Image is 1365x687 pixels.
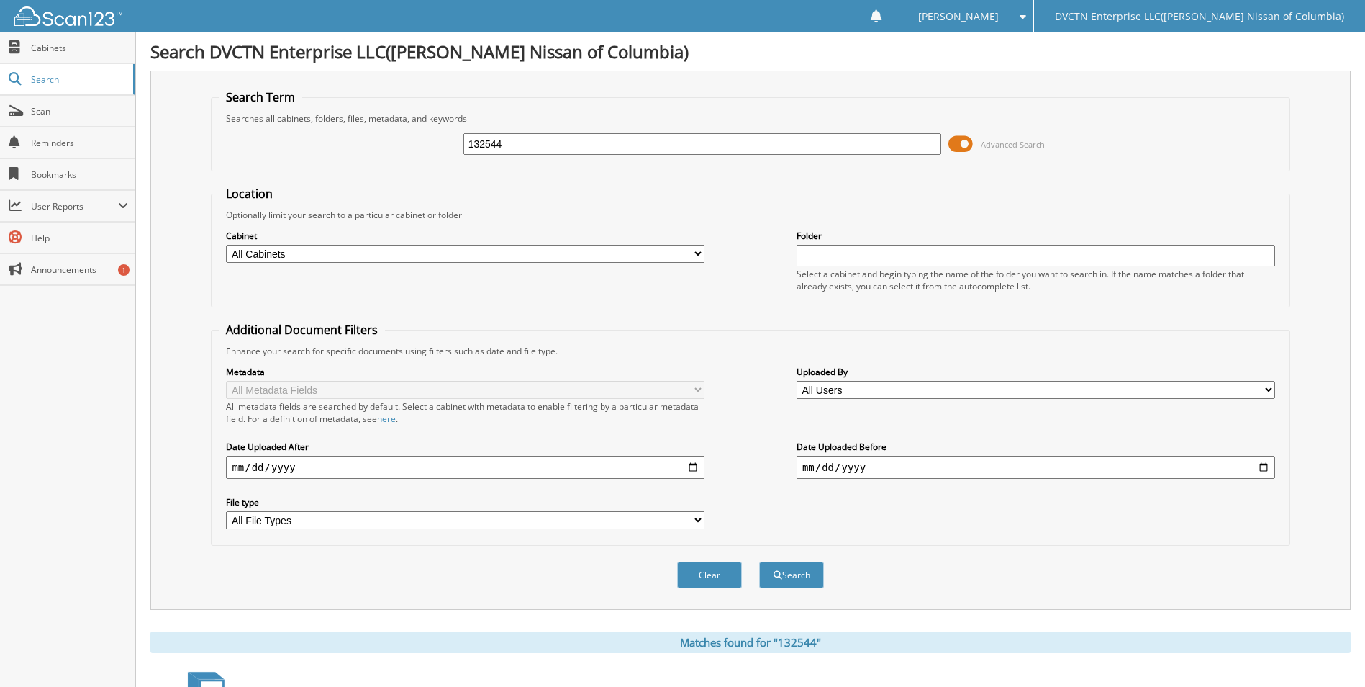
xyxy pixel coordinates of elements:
[226,441,704,453] label: Date Uploaded After
[918,12,999,21] span: [PERSON_NAME]
[150,632,1351,653] div: Matches found for "132544"
[797,230,1275,242] label: Folder
[1055,12,1344,21] span: DVCTN Enterprise LLC([PERSON_NAME] Nissan of Columbia)
[797,456,1275,479] input: end
[219,322,385,338] legend: Additional Document Filters
[150,40,1351,63] h1: Search DVCTN Enterprise LLC([PERSON_NAME] Nissan of Columbia)
[219,209,1282,221] div: Optionally limit your search to a particular cabinet or folder
[226,496,704,508] label: File type
[31,105,128,117] span: Scan
[226,366,704,378] label: Metadata
[226,400,704,425] div: All metadata fields are searched by default. Select a cabinet with metadata to enable filtering b...
[677,562,742,588] button: Clear
[219,186,280,202] legend: Location
[219,89,302,105] legend: Search Term
[31,232,128,244] span: Help
[219,345,1282,357] div: Enhance your search for specific documents using filters such as date and file type.
[31,137,128,149] span: Reminders
[797,366,1275,378] label: Uploaded By
[226,230,704,242] label: Cabinet
[31,42,128,54] span: Cabinets
[31,73,126,86] span: Search
[31,169,128,181] span: Bookmarks
[797,268,1275,292] div: Select a cabinet and begin typing the name of the folder you want to search in. If the name match...
[981,139,1045,150] span: Advanced Search
[118,264,130,276] div: 1
[14,6,122,26] img: scan123-logo-white.svg
[797,441,1275,453] label: Date Uploaded Before
[226,456,704,479] input: start
[377,413,396,425] a: here
[759,562,824,588] button: Search
[31,264,128,276] span: Announcements
[31,200,118,212] span: User Reports
[219,112,1282,125] div: Searches all cabinets, folders, files, metadata, and keywords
